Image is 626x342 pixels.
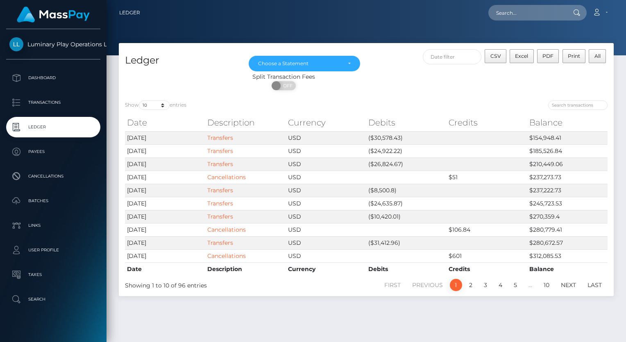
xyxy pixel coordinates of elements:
[6,166,100,187] a: Cancellations
[366,236,447,249] td: ($31,412.96)
[286,157,366,171] td: USD
[479,279,492,291] a: 3
[286,223,366,236] td: USD
[527,262,608,276] th: Balance
[527,249,608,262] td: $312,085.53
[556,279,581,291] a: Next
[490,53,501,59] span: CSV
[366,184,447,197] td: ($8,500.8)
[447,223,527,236] td: $106.84
[548,100,608,110] input: Search transactions
[6,215,100,236] a: Links
[207,252,246,260] a: Cancellations
[9,219,97,232] p: Links
[125,114,205,131] th: Date
[6,141,100,162] a: Payees
[539,279,554,291] a: 10
[119,4,140,21] a: Ledger
[6,41,100,48] span: Luminary Play Operations Limited
[488,5,565,21] input: Search...
[139,100,170,110] select: Showentries
[542,53,553,59] span: PDF
[125,131,205,144] td: [DATE]
[125,278,319,290] div: Showing 1 to 10 of 96 entries
[207,239,233,246] a: Transfers
[9,121,97,133] p: Ledger
[366,262,447,276] th: Debits
[9,293,97,306] p: Search
[447,249,527,262] td: $601
[589,49,606,63] button: All
[366,210,447,223] td: ($10,420.01)
[119,73,449,81] div: Split Transaction Fees
[583,279,606,291] a: Last
[207,213,233,220] a: Transfers
[527,236,608,249] td: $280,672.57
[9,170,97,182] p: Cancellations
[527,144,608,157] td: $185,526.84
[207,226,246,233] a: Cancellations
[286,144,366,157] td: USD
[207,160,233,168] a: Transfers
[527,157,608,171] td: $210,449.06
[9,37,23,51] img: Luminary Play Operations Limited
[6,240,100,260] a: User Profile
[6,68,100,88] a: Dashboard
[423,49,482,64] input: Date filter
[537,49,559,63] button: PDF
[286,131,366,144] td: USD
[125,197,205,210] td: [DATE]
[465,279,477,291] a: 2
[366,157,447,171] td: ($26,824.67)
[6,92,100,113] a: Transactions
[207,200,233,207] a: Transfers
[205,262,286,276] th: Description
[125,100,186,110] label: Show entries
[276,81,297,90] span: OFF
[125,262,205,276] th: Date
[9,96,97,109] p: Transactions
[527,171,608,184] td: $237,273.73
[125,157,205,171] td: [DATE]
[9,72,97,84] p: Dashboard
[366,144,447,157] td: ($24,922.22)
[366,114,447,131] th: Debits
[366,197,447,210] td: ($24,635.87)
[9,244,97,256] p: User Profile
[510,49,534,63] button: Excel
[125,53,236,68] h4: Ledger
[286,114,366,131] th: Currency
[125,249,205,262] td: [DATE]
[527,131,608,144] td: $154,948.41
[286,210,366,223] td: USD
[9,269,97,281] p: Taxes
[286,184,366,197] td: USD
[286,197,366,210] td: USD
[6,264,100,285] a: Taxes
[207,187,233,194] a: Transfers
[125,171,205,184] td: [DATE]
[207,134,233,141] a: Transfers
[594,53,601,59] span: All
[447,171,527,184] td: $51
[286,171,366,184] td: USD
[205,114,286,131] th: Description
[485,49,506,63] button: CSV
[125,210,205,223] td: [DATE]
[447,114,527,131] th: Credits
[125,236,205,249] td: [DATE]
[9,195,97,207] p: Batches
[562,49,586,63] button: Print
[527,223,608,236] td: $280,779.41
[249,56,360,71] button: Choose a Statement
[125,144,205,157] td: [DATE]
[6,191,100,211] a: Batches
[258,60,341,67] div: Choose a Statement
[286,262,366,276] th: Currency
[286,236,366,249] td: USD
[366,131,447,144] td: ($30,578.43)
[207,147,233,155] a: Transfers
[527,197,608,210] td: $245,723.53
[125,223,205,236] td: [DATE]
[515,53,528,59] span: Excel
